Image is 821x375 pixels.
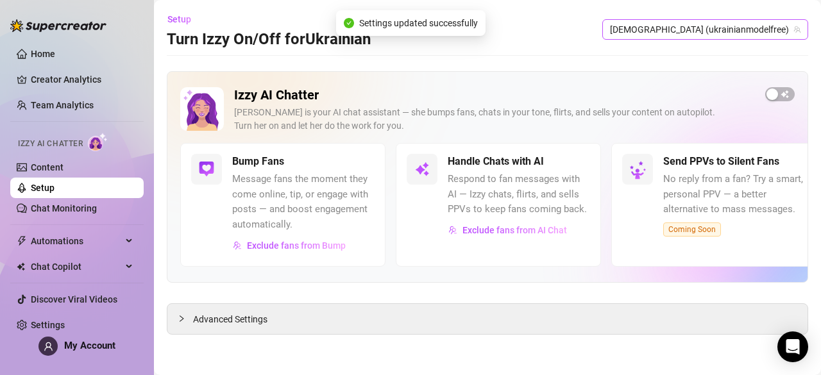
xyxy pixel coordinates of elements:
[629,161,650,181] img: silent-fans-ppv-o-N6Mmdf.svg
[193,312,267,326] span: Advanced Settings
[178,312,193,326] div: collapsed
[234,87,755,103] h2: Izzy AI Chatter
[31,256,122,277] span: Chat Copilot
[178,315,185,322] span: collapsed
[17,262,25,271] img: Chat Copilot
[180,87,224,131] img: Izzy AI Chatter
[247,240,346,251] span: Exclude fans from Bump
[344,18,354,28] span: check-circle
[88,133,108,151] img: AI Chatter
[448,220,568,240] button: Exclude fans from AI Chat
[44,342,53,351] span: user
[448,226,457,235] img: svg%3e
[448,154,544,169] h5: Handle Chats with AI
[10,19,106,32] img: logo-BBDzfeDw.svg
[234,106,755,133] div: [PERSON_NAME] is your AI chat assistant — she bumps fans, chats in your tone, flirts, and sells y...
[31,49,55,59] a: Home
[414,162,430,177] img: svg%3e
[31,162,63,172] a: Content
[359,16,478,30] span: Settings updated successfully
[167,14,191,24] span: Setup
[31,69,133,90] a: Creator Analytics
[462,225,567,235] span: Exclude fans from AI Chat
[167,29,371,50] h3: Turn Izzy On/Off for Ukrainian
[199,162,214,177] img: svg%3e
[17,236,27,246] span: thunderbolt
[448,172,590,217] span: Respond to fan messages with AI — Izzy chats, flirts, and sells PPVs to keep fans coming back.
[31,231,122,251] span: Automations
[232,235,346,256] button: Exclude fans from Bump
[31,294,117,304] a: Discover Viral Videos
[31,203,97,213] a: Chat Monitoring
[64,340,115,351] span: My Account
[777,331,808,362] div: Open Intercom Messenger
[232,154,284,169] h5: Bump Fans
[31,100,94,110] a: Team Analytics
[663,222,721,237] span: Coming Soon
[793,26,801,33] span: team
[18,138,83,150] span: Izzy AI Chatter
[232,172,375,232] span: Message fans the moment they come online, tip, or engage with posts — and boost engagement automa...
[31,320,65,330] a: Settings
[167,9,201,29] button: Setup
[610,20,800,39] span: Ukrainian (ukrainianmodelfree)
[663,172,806,217] span: No reply from a fan? Try a smart, personal PPV — a better alternative to mass messages.
[663,154,779,169] h5: Send PPVs to Silent Fans
[233,241,242,250] img: svg%3e
[31,183,55,193] a: Setup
